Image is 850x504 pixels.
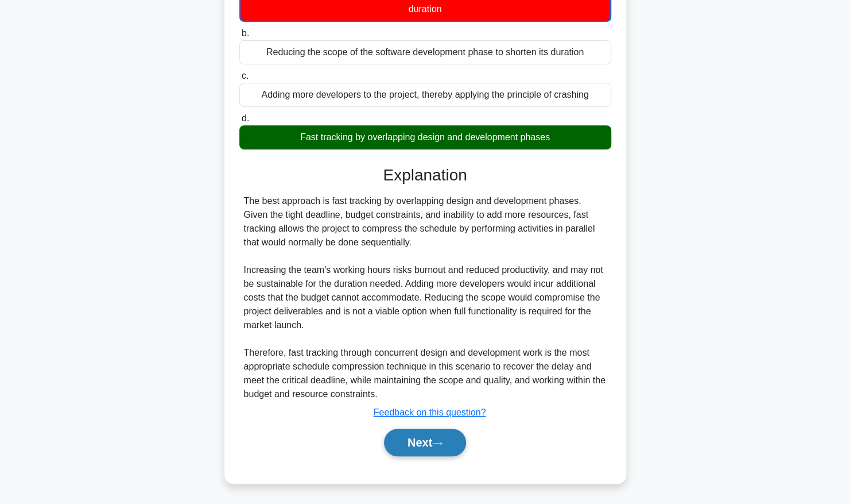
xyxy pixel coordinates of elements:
h3: Explanation [246,166,604,185]
div: Adding more developers to the project, thereby applying the principle of crashing [239,83,611,107]
div: Reducing the scope of the software development phase to shorten its duration [239,40,611,64]
div: The best approach is fast tracking by overlapping design and development phases. Given the tight ... [244,194,607,401]
a: Feedback on this question? [374,407,486,417]
button: Next [384,429,466,456]
span: d. [242,113,249,123]
span: b. [242,28,249,38]
div: Fast tracking by overlapping design and development phases [239,125,611,149]
span: c. [242,71,249,80]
